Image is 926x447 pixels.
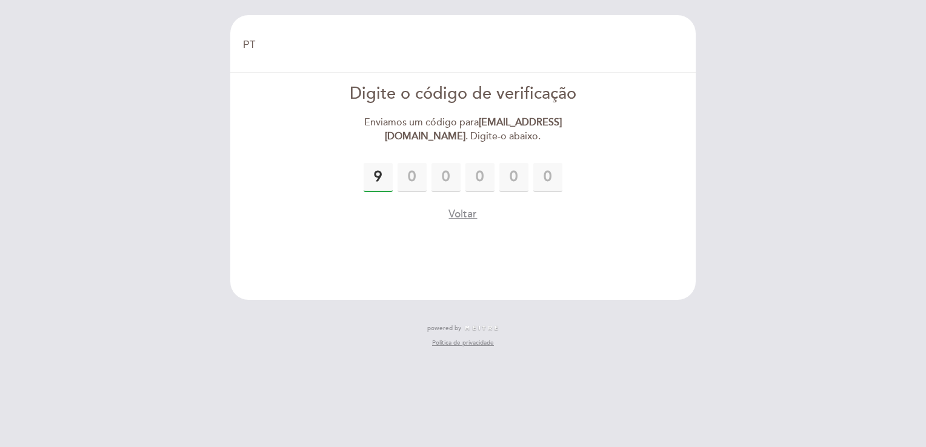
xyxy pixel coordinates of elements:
[427,324,461,333] span: powered by
[427,324,499,333] a: powered by
[432,339,494,347] a: Política de privacidade
[448,207,477,222] button: Voltar
[398,163,427,192] input: 0
[464,325,499,331] img: MEITRE
[533,163,562,192] input: 0
[431,163,461,192] input: 0
[499,163,528,192] input: 0
[324,116,602,144] div: Enviamos um código para . Digite-o abaixo.
[465,163,495,192] input: 0
[324,82,602,106] div: Digite o código de verificação
[385,116,562,142] strong: [EMAIL_ADDRESS][DOMAIN_NAME]
[364,163,393,192] input: 0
